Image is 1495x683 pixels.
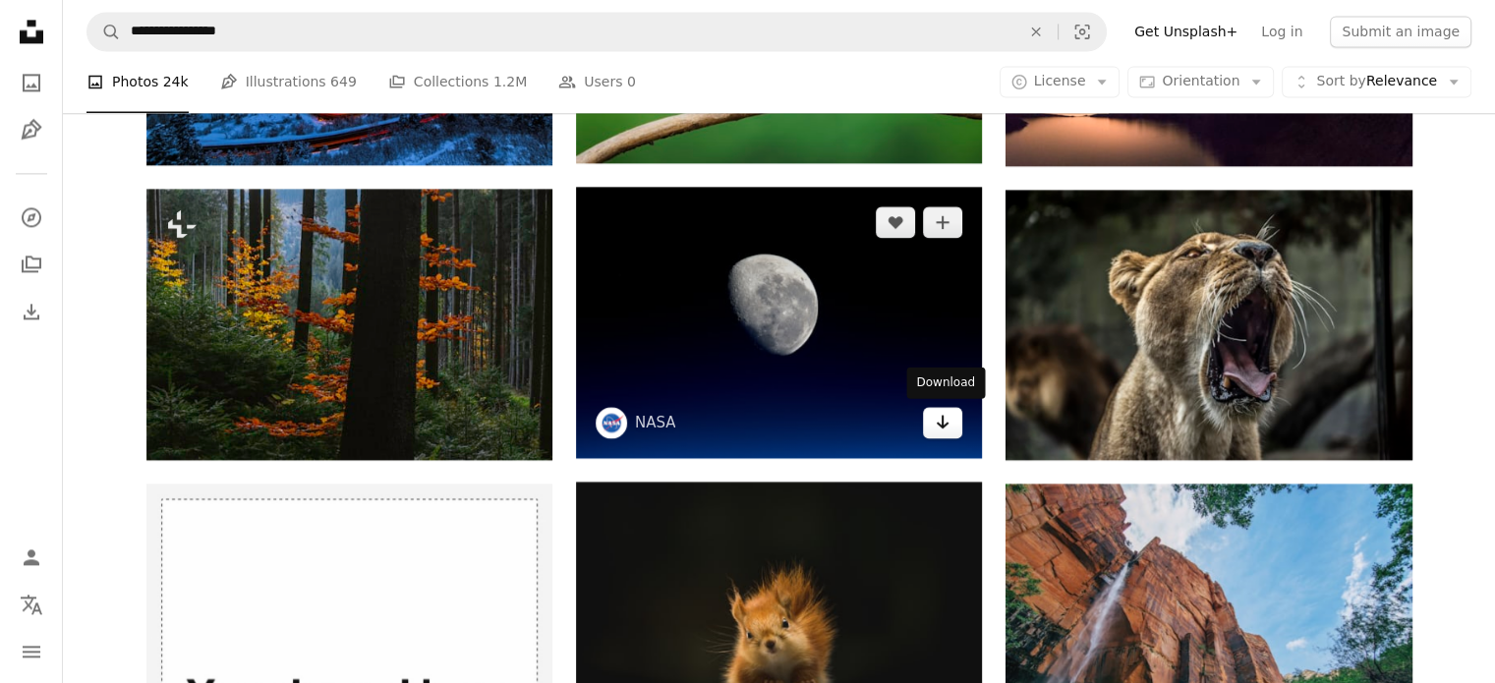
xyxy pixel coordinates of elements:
div: Download [906,367,985,398]
button: Visual search [1059,13,1106,50]
button: Menu [12,632,51,671]
a: NASA [635,413,676,432]
span: Relevance [1316,73,1437,92]
img: a forest filled with lots of tall trees [146,189,552,460]
span: License [1034,74,1086,89]
button: Sort byRelevance [1282,67,1471,98]
button: Like [876,206,915,238]
form: Find visuals sitewide [86,12,1107,51]
a: Photos [12,63,51,102]
a: Explore [12,198,51,237]
span: Orientation [1162,74,1239,89]
a: Get Unsplash+ [1122,16,1249,47]
a: Download History [12,292,51,331]
button: Orientation [1127,67,1274,98]
img: lioness yawning [1006,190,1411,460]
button: Language [12,585,51,624]
button: Search Unsplash [87,13,121,50]
img: Go to NASA's profile [596,407,627,438]
a: a forest filled with lots of tall trees [146,315,552,333]
a: Illustrations 649 [220,51,357,114]
a: Users 0 [558,51,636,114]
button: Submit an image [1330,16,1471,47]
button: Clear [1014,13,1058,50]
a: Illustrations [12,110,51,149]
span: 1.2M [493,72,527,93]
a: Collections [12,245,51,284]
a: landscape photography of brown mountain [1006,610,1411,628]
a: Download [923,407,962,438]
a: brown squirrel on black background [576,607,982,625]
a: lioness yawning [1006,315,1411,333]
a: Log in / Sign up [12,538,51,577]
a: moon photography [576,313,982,330]
button: License [1000,67,1121,98]
a: Collections 1.2M [388,51,527,114]
span: Sort by [1316,74,1365,89]
button: Add to Collection [923,206,962,238]
a: Home — Unsplash [12,12,51,55]
a: Log in [1249,16,1314,47]
img: moon photography [576,187,982,457]
span: 0 [627,72,636,93]
span: 649 [330,72,357,93]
